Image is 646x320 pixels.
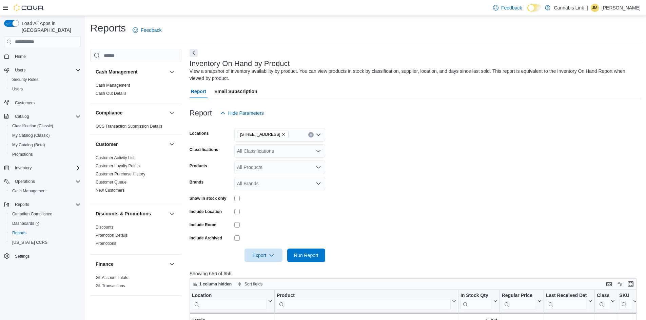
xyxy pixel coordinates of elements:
[9,219,42,228] a: Dashboards
[190,209,222,214] label: Include Location
[12,66,28,74] button: Users
[96,155,135,160] a: Customer Activity List
[12,221,39,226] span: Dashboards
[619,293,637,310] button: SKU
[9,238,50,247] a: [US_STATE] CCRS
[294,252,318,259] span: Run Report
[12,123,53,129] span: Classification (Classic)
[15,254,30,259] span: Settings
[12,142,45,148] span: My Catalog (Beta)
[461,293,492,299] div: In Stock Qty
[7,186,83,196] button: Cash Management
[12,211,52,217] span: Canadian Compliance
[96,91,126,96] a: Cash Out Details
[214,85,257,98] span: Email Subscription
[240,131,280,138] span: [STREET_ADDRESS]
[96,283,125,288] a: GL Transactions
[96,179,126,185] span: Customer Queue
[546,293,587,310] div: Last Received Date
[597,293,609,310] div: Classification
[546,293,587,299] div: Last Received Date
[191,85,206,98] span: Report
[15,54,26,59] span: Home
[90,154,181,204] div: Customer
[96,164,140,168] a: Customer Loyalty Points
[12,133,50,138] span: My Catalog (Classic)
[190,270,641,277] p: Showing 656 of 656
[141,27,161,34] span: Feedback
[591,4,599,12] div: Jewel MacDonald
[235,280,265,288] button: Sort fields
[96,124,162,129] a: OCS Transaction Submission Details
[9,238,81,247] span: Washington CCRS
[490,1,525,15] a: Feedback
[192,293,272,310] button: Location
[9,210,55,218] a: Canadian Compliance
[15,100,35,106] span: Customers
[7,84,83,94] button: Users
[244,281,262,287] span: Sort fields
[96,225,114,230] span: Discounts
[316,181,321,186] button: Open list of options
[96,83,130,88] span: Cash Management
[12,230,26,236] span: Reports
[1,200,83,209] button: Reports
[9,219,81,228] span: Dashboards
[501,4,522,11] span: Feedback
[12,200,32,209] button: Reports
[90,81,181,103] div: Cash Management
[9,229,29,237] a: Reports
[9,210,81,218] span: Canadian Compliance
[12,252,32,260] a: Settings
[9,131,81,140] span: My Catalog (Classic)
[9,141,81,149] span: My Catalog (Beta)
[192,293,267,310] div: Location
[12,164,81,172] span: Inventory
[12,86,23,92] span: Users
[12,52,81,60] span: Home
[592,4,598,12] span: JM
[316,132,321,137] button: Open list of options
[1,65,83,75] button: Users
[190,147,218,152] label: Classifications
[605,280,613,288] button: Keyboard shortcuts
[7,121,83,131] button: Classification (Classic)
[316,148,321,154] button: Open list of options
[190,196,227,201] label: Show in stock only
[7,150,83,159] button: Promotions
[546,293,592,310] button: Last Received Date
[199,281,232,287] span: 1 column hidden
[12,164,34,172] button: Inventory
[1,112,83,121] button: Catalog
[12,112,81,121] span: Catalog
[9,150,36,158] a: Promotions
[190,163,207,169] label: Products
[90,122,181,134] div: Compliance
[192,293,267,299] div: Location
[619,293,632,299] div: SKU
[96,109,167,116] button: Compliance
[287,249,325,262] button: Run Report
[190,60,290,68] h3: Inventory On Hand by Product
[96,275,128,280] span: GL Account Totals
[19,20,81,34] span: Load All Apps in [GEOGRAPHIC_DATA]
[96,68,138,75] h3: Cash Management
[12,77,38,82] span: Security Roles
[96,155,135,161] span: Customer Activity List
[597,293,615,310] button: Classification
[12,99,37,107] a: Customers
[168,109,176,117] button: Compliance
[12,188,46,194] span: Cash Management
[15,202,29,207] span: Reports
[9,122,81,130] span: Classification (Classic)
[9,76,81,84] span: Security Roles
[96,188,124,193] a: New Customers
[7,140,83,150] button: My Catalog (Beta)
[190,280,234,288] button: 1 column hidden
[12,99,81,107] span: Customers
[190,179,203,185] label: Brands
[12,52,28,61] a: Home
[308,132,314,137] button: Clear input
[96,172,145,176] a: Customer Purchase History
